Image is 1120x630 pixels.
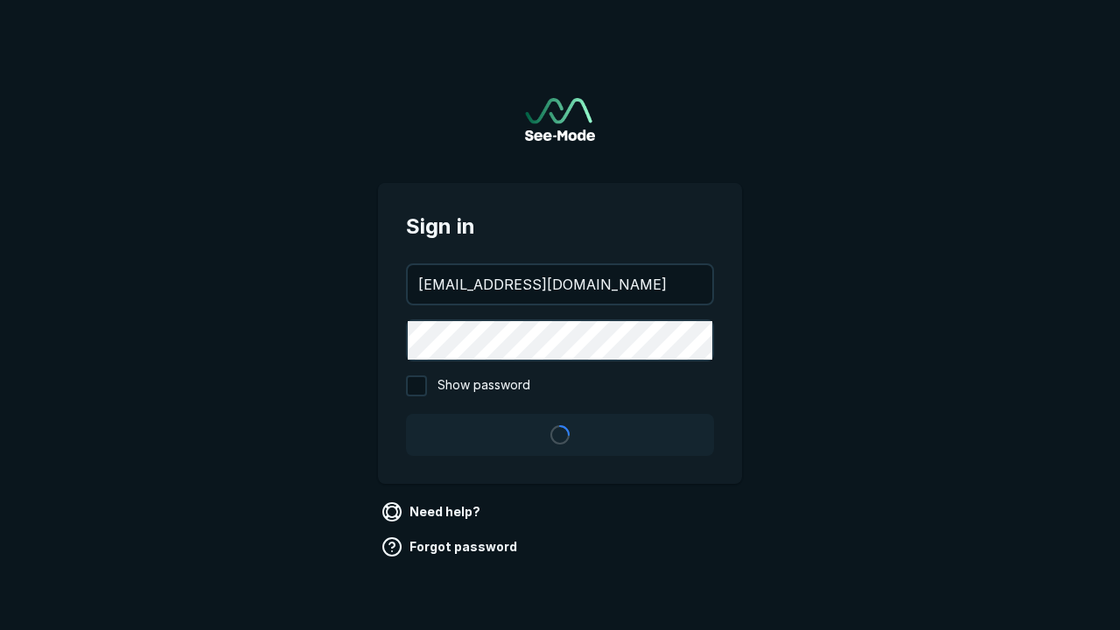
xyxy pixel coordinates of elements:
a: Forgot password [378,533,524,561]
a: Need help? [378,498,487,526]
input: your@email.com [408,265,712,304]
span: Show password [437,375,530,396]
span: Sign in [406,211,714,242]
img: See-Mode Logo [525,98,595,141]
a: Go to sign in [525,98,595,141]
